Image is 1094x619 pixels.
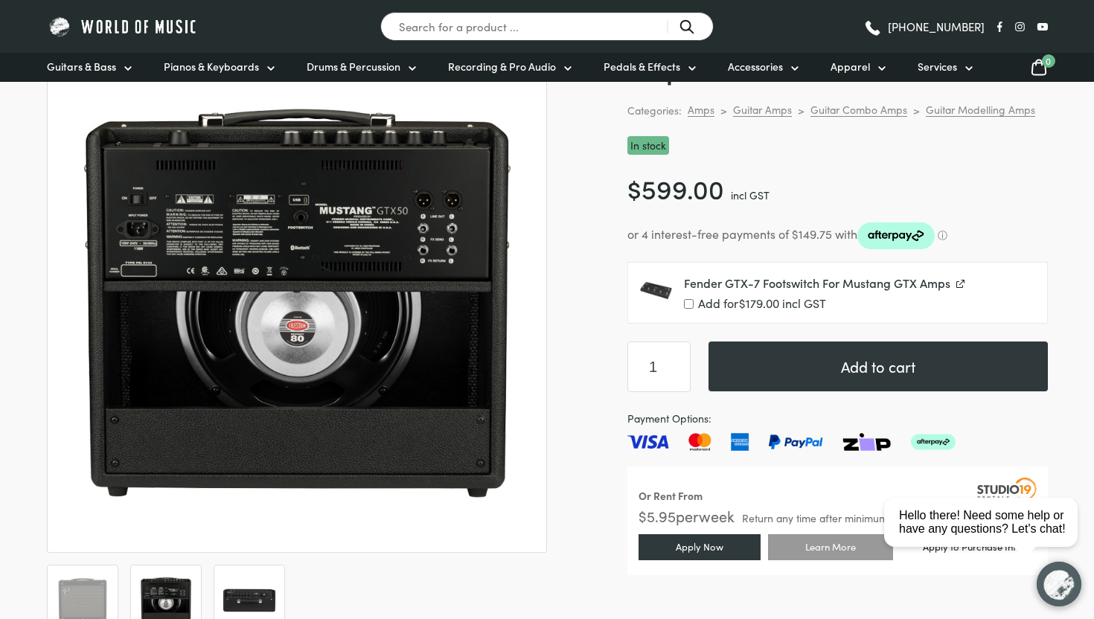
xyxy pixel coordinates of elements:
[47,15,199,38] img: World of Music
[688,103,714,117] a: Amps
[676,505,735,526] span: per week
[627,341,691,392] input: Product quantity
[684,275,950,291] span: Fender GTX-7 Footswitch For Mustang GTX Amps
[918,59,957,74] span: Services
[684,299,694,309] input: Add for$179.00 incl GST
[627,170,724,206] bdi: 599.00
[728,59,783,74] span: Accessories
[926,103,1035,117] a: Guitar Modelling Amps
[782,295,826,311] span: incl GST
[604,59,680,74] span: Pedals & Effects
[448,59,556,74] span: Recording & Pro Audio
[888,21,985,32] span: [PHONE_NUMBER]
[1042,54,1055,68] span: 0
[863,16,985,38] a: [PHONE_NUMBER]
[798,103,804,117] div: >
[684,297,1035,311] label: Add for
[164,59,259,74] span: Pianos & Keyboards
[380,12,714,41] input: Search for a product ...
[639,487,703,504] div: Or Rent From
[742,513,973,523] span: Return any time after minimum rental agreement
[739,295,746,311] span: $
[627,433,956,451] img: Pay with Master card, Visa, American Express and Paypal
[47,59,116,74] span: Guitars & Bass
[307,59,400,74] span: Drums & Percussion
[810,103,907,117] a: Guitar Combo Amps
[878,455,1094,619] iframe: Chat with our support team
[627,170,642,206] span: $
[739,295,779,311] span: 179.00
[733,103,792,117] a: Guitar Amps
[731,187,770,202] span: incl GST
[720,103,727,117] div: >
[639,534,761,560] a: Apply Now
[627,136,669,155] p: In stock
[627,102,682,119] span: Categories:
[768,534,893,560] a: Learn More
[639,505,676,526] span: $ 5.95
[913,103,920,117] div: >
[831,59,870,74] span: Apparel
[640,275,672,307] img: Fender-GTX7-Footswitch
[627,22,1048,84] h1: Fender Mustang GTX50 Guitar Amplifier
[627,410,1048,427] span: Payment Options:
[708,341,1048,391] button: Add to cart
